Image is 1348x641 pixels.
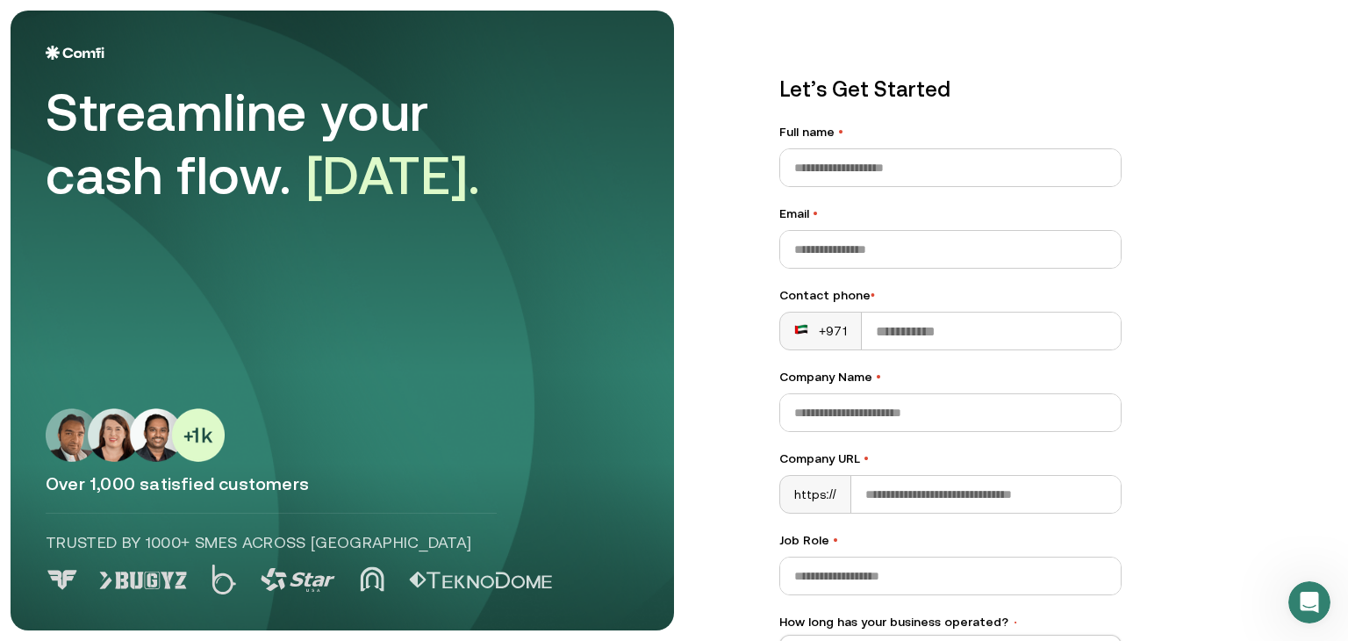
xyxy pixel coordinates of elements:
[871,288,875,302] span: •
[1288,581,1330,623] iframe: Intercom live chat
[864,451,869,465] span: •
[306,145,481,205] span: [DATE].
[46,531,497,554] p: Trusted by 1000+ SMEs across [GEOGRAPHIC_DATA]
[779,74,1122,105] p: Let’s Get Started
[46,81,537,207] div: Streamline your cash flow.
[360,566,384,592] img: Logo 4
[813,206,818,220] span: •
[794,322,847,340] div: +971
[779,205,1122,223] label: Email
[779,123,1122,141] label: Full name
[779,613,1122,631] label: How long has your business operated?
[833,533,838,547] span: •
[46,472,639,495] p: Over 1,000 satisfied customers
[779,368,1122,386] label: Company Name
[1012,616,1019,629] span: •
[261,568,335,592] img: Logo 3
[779,286,1122,305] div: Contact phone
[46,46,104,60] img: Logo
[99,572,187,589] img: Logo 1
[779,531,1122,550] label: Job Role
[876,370,881,384] span: •
[409,572,552,589] img: Logo 5
[212,565,236,594] img: Logo 2
[838,125,843,139] span: •
[780,476,851,513] div: https://
[779,450,1122,468] label: Company URL
[46,570,79,590] img: Logo 0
